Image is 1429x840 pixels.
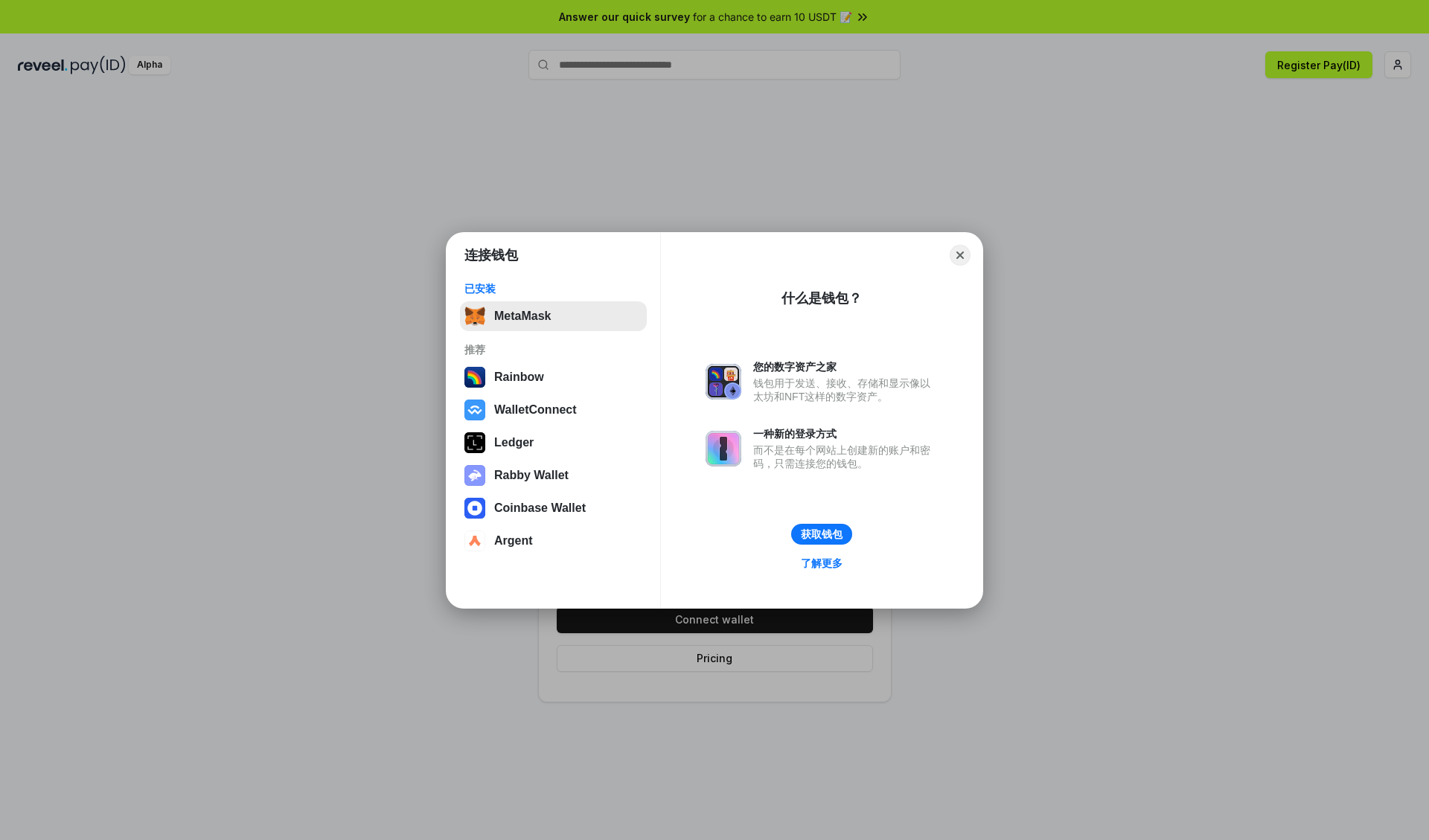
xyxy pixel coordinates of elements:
[464,306,485,327] img: svg+xml,%3Csvg%20fill%3D%22none%22%20height%3D%2233%22%20viewBox%3D%220%200%2035%2033%22%20width%...
[464,465,485,486] img: svg+xml,%3Csvg%20xmlns%3D%22http%3A%2F%2Fwww.w3.org%2F2000%2Fsvg%22%20fill%3D%22none%22%20viewBox...
[464,530,485,551] img: svg+xml,%3Csvg%20width%3D%2228%22%20height%3D%2228%22%20viewBox%3D%220%200%2028%2028%22%20fill%3D...
[464,367,485,388] img: svg+xml,%3Csvg%20width%3D%22120%22%20height%3D%22120%22%20viewBox%3D%220%200%20120%20120%22%20fil...
[464,400,485,420] img: svg+xml,%3Csvg%20width%3D%2228%22%20height%3D%2228%22%20viewBox%3D%220%200%2028%2028%22%20fill%3D...
[464,282,642,295] div: 已安装
[791,524,852,545] button: 获取钱包
[464,498,485,519] img: svg+xml,%3Csvg%20width%3D%2228%22%20height%3D%2228%22%20viewBox%3D%220%200%2028%2028%22%20fill%3D...
[464,432,485,453] img: svg+xml,%3Csvg%20xmlns%3D%22http%3A%2F%2Fwww.w3.org%2F2000%2Fsvg%22%20width%3D%2228%22%20height%3...
[801,528,843,541] div: 获取钱包
[460,362,647,392] button: Rainbow
[753,360,938,373] div: 您的数字资产之家
[494,310,551,323] div: MetaMask
[950,245,971,266] button: Close
[706,364,741,400] img: svg+xml,%3Csvg%20xmlns%3D%22http%3A%2F%2Fwww.w3.org%2F2000%2Fsvg%22%20fill%3D%22none%22%20viewBox...
[494,469,569,482] div: Rabby Wallet
[801,557,843,570] div: 了解更多
[460,428,647,458] button: Ledger
[464,343,642,356] div: 推荐
[494,501,586,515] div: Coinbase Wallet
[464,246,518,264] h1: 连接钱包
[494,403,577,417] div: WalletConnect
[460,395,647,425] button: WalletConnect
[460,301,647,331] button: MetaMask
[460,526,647,556] button: Argent
[706,431,741,467] img: svg+xml,%3Csvg%20xmlns%3D%22http%3A%2F%2Fwww.w3.org%2F2000%2Fsvg%22%20fill%3D%22none%22%20viewBox...
[494,436,534,449] div: Ledger
[494,371,544,384] div: Rainbow
[460,493,647,523] button: Coinbase Wallet
[781,289,862,307] div: 什么是钱包？
[792,554,851,573] a: 了解更多
[753,443,938,470] div: 而不是在每个网站上创建新的账户和密码，只需连接您的钱包。
[753,427,938,440] div: 一种新的登录方式
[494,534,533,548] div: Argent
[460,461,647,490] button: Rabby Wallet
[753,376,938,403] div: 钱包用于发送、接收、存储和显示像以太坊和NFT这样的数字资产。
